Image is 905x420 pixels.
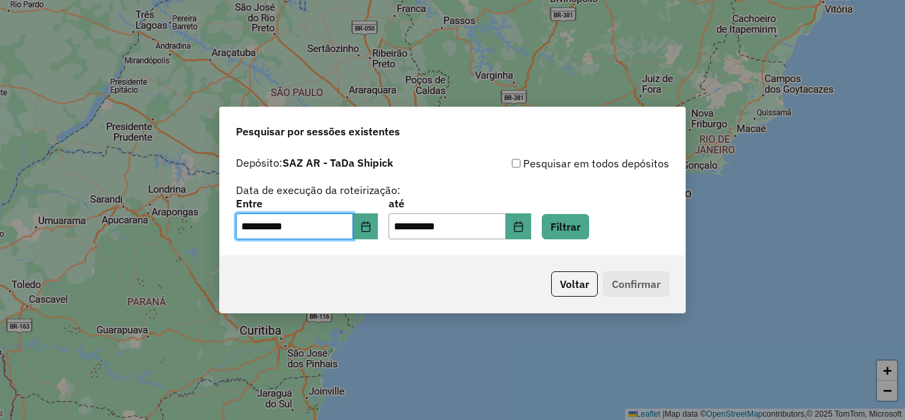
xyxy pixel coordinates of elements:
[506,213,531,240] button: Choose Date
[542,214,589,239] button: Filtrar
[236,195,378,211] label: Entre
[353,213,379,240] button: Choose Date
[236,182,401,198] label: Data de execução da roteirização:
[551,271,598,297] button: Voltar
[236,123,400,139] span: Pesquisar por sessões existentes
[389,195,530,211] label: até
[452,155,669,171] div: Pesquisar em todos depósitos
[283,156,393,169] strong: SAZ AR - TaDa Shipick
[236,155,393,171] label: Depósito:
